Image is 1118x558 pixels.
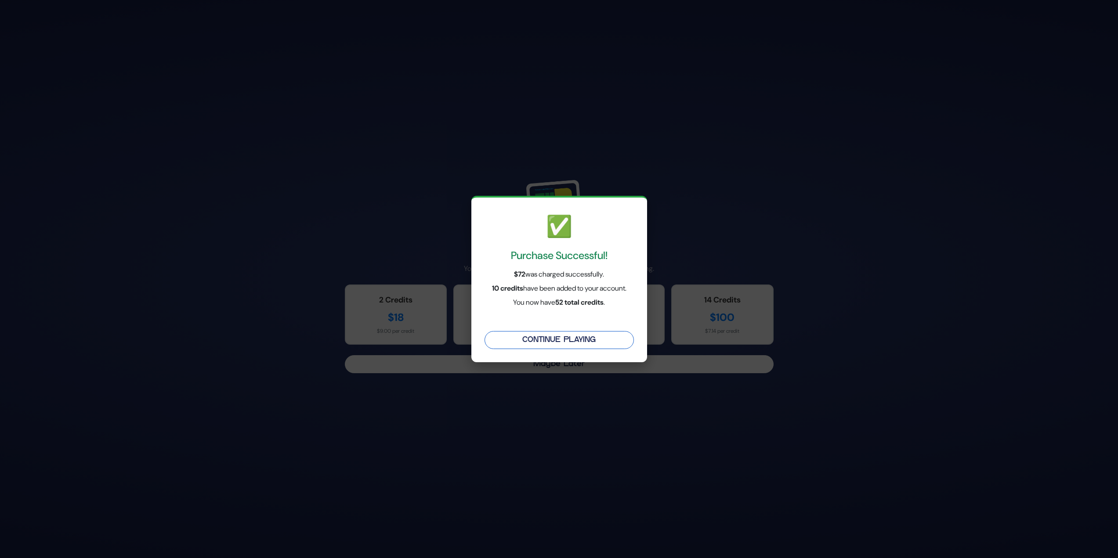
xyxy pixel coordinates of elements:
[514,270,525,279] strong: $72
[485,297,634,308] p: You now have .
[485,331,634,349] button: Continue Playing
[485,249,634,262] h4: Purchase Successful!
[485,211,634,242] div: ✅
[485,315,634,324] p: Transaction ID: 45364090
[485,269,634,280] p: was charged successfully.
[492,284,523,293] strong: 10 credits
[485,283,634,294] p: have been added to your account.
[555,298,604,307] strong: 52 total credits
